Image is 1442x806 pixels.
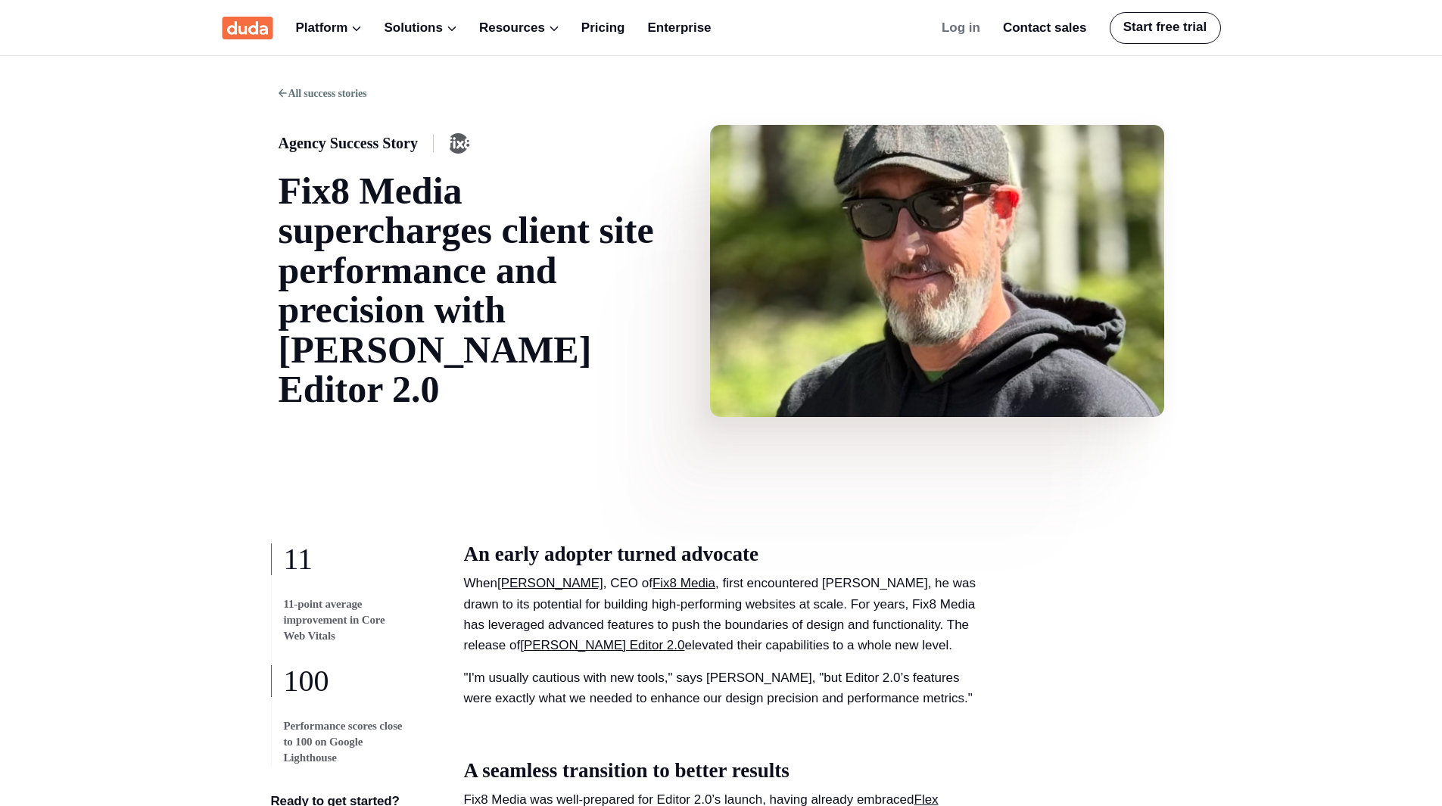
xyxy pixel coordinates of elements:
p: "I'm usually cautious with new tools," says [PERSON_NAME], "but Editor 2.0’s features were exactl... [464,668,979,708]
a: All success stories [279,86,367,102]
span: 11-point average improvement in Core Web Vitals [271,575,417,665]
h1: Fix8 Media supercharges client site performance and precision with [PERSON_NAME] Editor 2.0 [279,171,657,409]
p: When , CEO of , first encountered [PERSON_NAME], he was drawn to its potential for building high-... [464,573,979,655]
a: Start free trial [1110,12,1221,44]
a: [PERSON_NAME] [497,576,603,590]
div: 11 [271,543,417,575]
h3: A seamless transition to better results [464,760,979,783]
a: [PERSON_NAME] Editor 2.0 [520,638,684,652]
div: 100 [271,665,417,697]
span: Performance scores close to 100 on Google Lighthouse [271,697,417,766]
h3: An early adopter turned advocate [464,543,979,566]
h3: Agency Success Story [279,134,418,152]
a: Fix8 Media [652,576,715,590]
